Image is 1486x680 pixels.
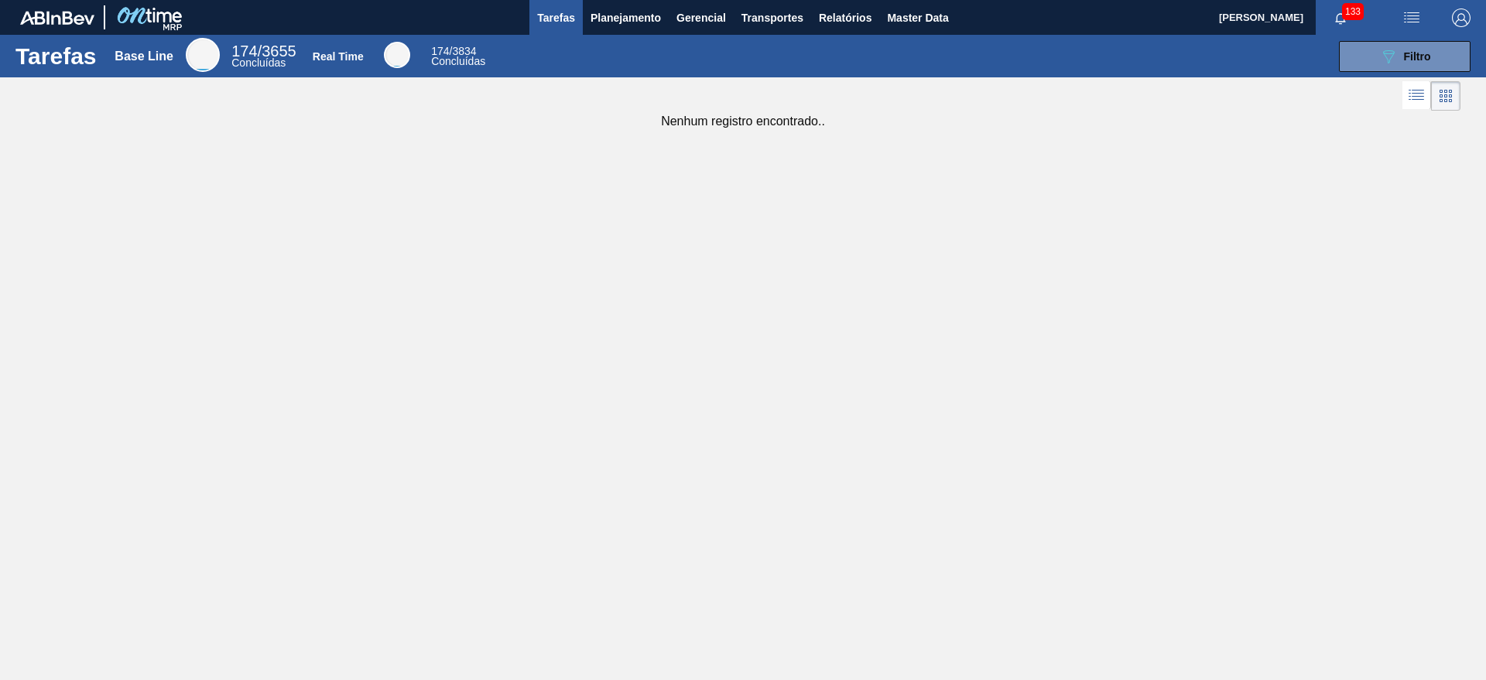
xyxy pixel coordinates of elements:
span: Concluídas [231,56,286,69]
div: Base Line [231,45,296,68]
span: Planejamento [591,9,661,27]
span: Concluídas [431,55,485,67]
span: Transportes [741,9,803,27]
span: / 3655 [231,43,296,60]
span: 174 [231,43,257,60]
div: Real Time [431,46,485,67]
button: Notificações [1316,7,1365,29]
img: TNhmsLtSVTkK8tSr43FrP2fwEKptu5GPRR3wAAAABJRU5ErkJggg== [20,11,94,25]
span: Gerencial [676,9,726,27]
span: 133 [1342,3,1364,20]
h1: Tarefas [15,47,97,65]
div: Real Time [313,50,364,63]
img: userActions [1402,9,1421,27]
span: Master Data [887,9,948,27]
button: Filtro [1339,41,1471,72]
span: 174 [431,45,449,57]
div: Visão em Cards [1431,81,1460,111]
span: Filtro [1404,50,1431,63]
span: Relatórios [819,9,871,27]
div: Visão em Lista [1402,81,1431,111]
div: Real Time [384,42,410,68]
div: Base Line [115,50,173,63]
div: Base Line [186,38,220,72]
img: Logout [1452,9,1471,27]
span: Tarefas [537,9,575,27]
span: / 3834 [431,45,476,57]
